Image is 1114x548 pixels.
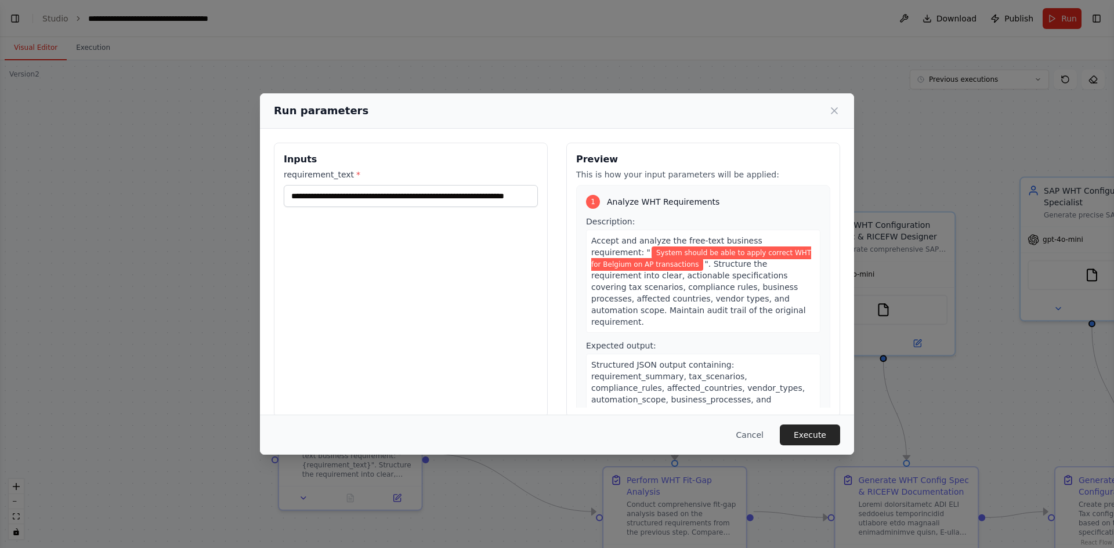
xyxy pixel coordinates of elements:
[586,195,600,209] div: 1
[576,169,830,180] p: This is how your input parameters will be applied:
[274,103,368,119] h2: Run parameters
[727,424,773,445] button: Cancel
[591,236,762,257] span: Accept and analyze the free-text business requirement: "
[284,169,538,180] label: requirement_text
[607,196,719,208] span: Analyze WHT Requirements
[284,153,538,166] h3: Inputs
[586,217,635,226] span: Description:
[591,259,806,326] span: ". Structure the requirement into clear, actionable specifications covering tax scenarios, compli...
[591,246,811,271] span: Variable: requirement_text
[586,341,656,350] span: Expected output:
[591,360,805,416] span: Structured JSON output containing: requirement_summary, tax_scenarios, compliance_rules, affected...
[576,153,830,166] h3: Preview
[780,424,840,445] button: Execute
